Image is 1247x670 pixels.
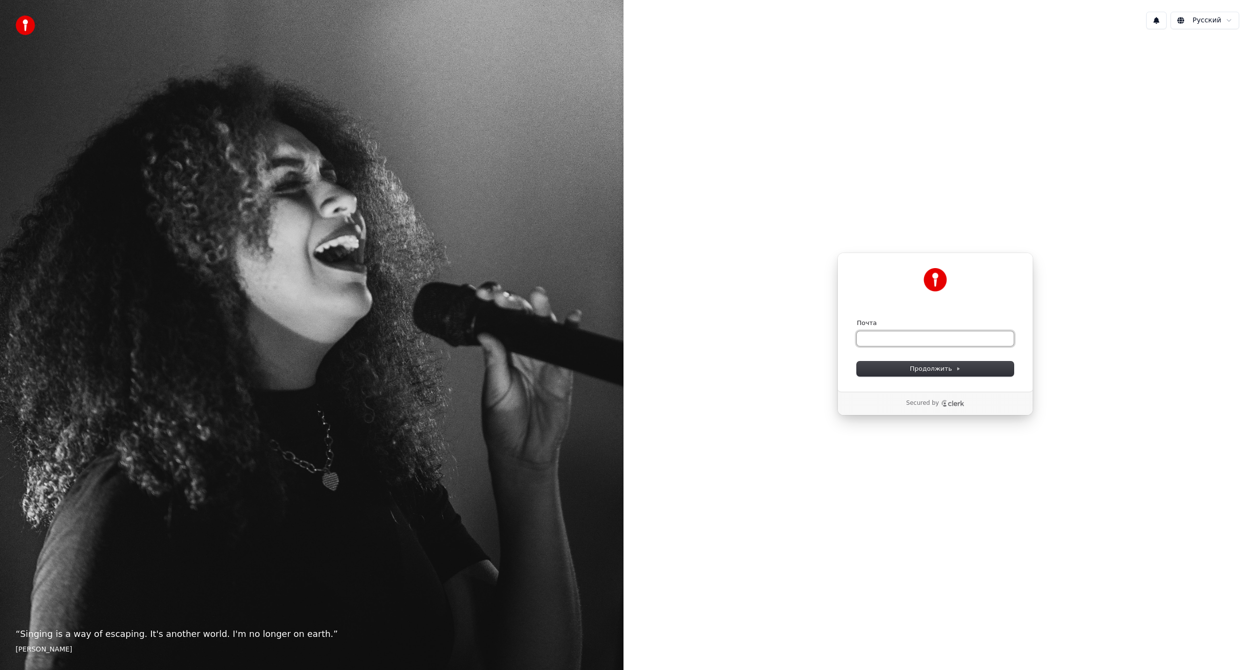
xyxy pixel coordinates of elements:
footer: [PERSON_NAME] [16,645,608,654]
p: “ Singing is a way of escaping. It's another world. I'm no longer on earth. ” [16,627,608,641]
a: Clerk logo [941,400,964,407]
img: youka [16,16,35,35]
img: Youka [924,268,947,291]
span: Продолжить [910,364,961,373]
p: Secured by [906,399,939,407]
button: Продолжить [857,362,1014,376]
label: Почта [857,319,877,327]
